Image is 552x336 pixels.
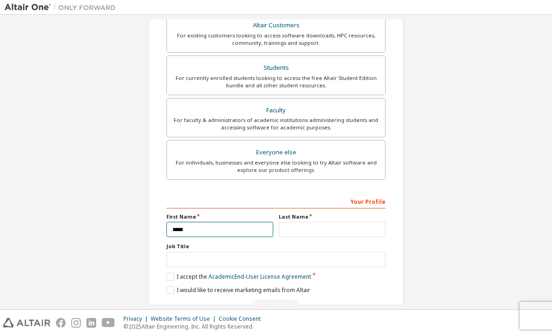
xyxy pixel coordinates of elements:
[172,159,380,174] div: For individuals, businesses and everyone else looking to try Altair software and explore our prod...
[209,273,311,281] a: Academic End-User License Agreement
[123,315,151,323] div: Privacy
[172,104,380,117] div: Faculty
[172,19,380,32] div: Altair Customers
[86,318,96,328] img: linkedin.svg
[166,299,386,313] div: Email already exists
[5,3,120,12] img: Altair One
[166,194,386,208] div: Your Profile
[166,213,273,220] label: First Name
[172,116,380,131] div: For faculty & administrators of academic institutions administering students and accessing softwa...
[102,318,115,328] img: youtube.svg
[56,318,66,328] img: facebook.svg
[279,213,386,220] label: Last Name
[172,74,380,89] div: For currently enrolled students looking to access the free Altair Student Edition bundle and all ...
[166,286,310,294] label: I would like to receive marketing emails from Altair
[166,243,386,250] label: Job Title
[172,32,380,47] div: For existing customers looking to access software downloads, HPC resources, community, trainings ...
[151,315,219,323] div: Website Terms of Use
[3,318,50,328] img: altair_logo.svg
[71,318,81,328] img: instagram.svg
[166,273,311,281] label: I accept the
[172,146,380,159] div: Everyone else
[219,315,266,323] div: Cookie Consent
[123,323,266,330] p: © 2025 Altair Engineering, Inc. All Rights Reserved.
[172,61,380,74] div: Students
